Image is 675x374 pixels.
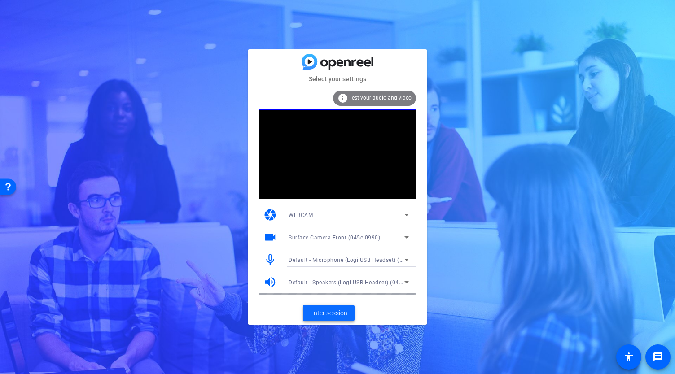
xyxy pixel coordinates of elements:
[263,275,277,289] mat-icon: volume_up
[289,278,423,286] span: Default - Speakers (Logi USB Headset) (046d:0a65)
[349,95,412,101] span: Test your audio and video
[289,212,313,218] span: WEBCAM
[263,208,277,222] mat-icon: camera
[289,256,430,263] span: Default - Microphone (Logi USB Headset) (046d:0a65)
[263,253,277,266] mat-icon: mic_none
[623,352,634,362] mat-icon: accessibility
[303,305,355,321] button: Enter session
[310,309,347,318] span: Enter session
[263,230,277,244] mat-icon: videocam
[337,93,348,104] mat-icon: info
[302,54,373,70] img: blue-gradient.svg
[289,235,380,241] span: Surface Camera Front (045e:0990)
[248,74,427,84] mat-card-subtitle: Select your settings
[653,352,663,362] mat-icon: message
